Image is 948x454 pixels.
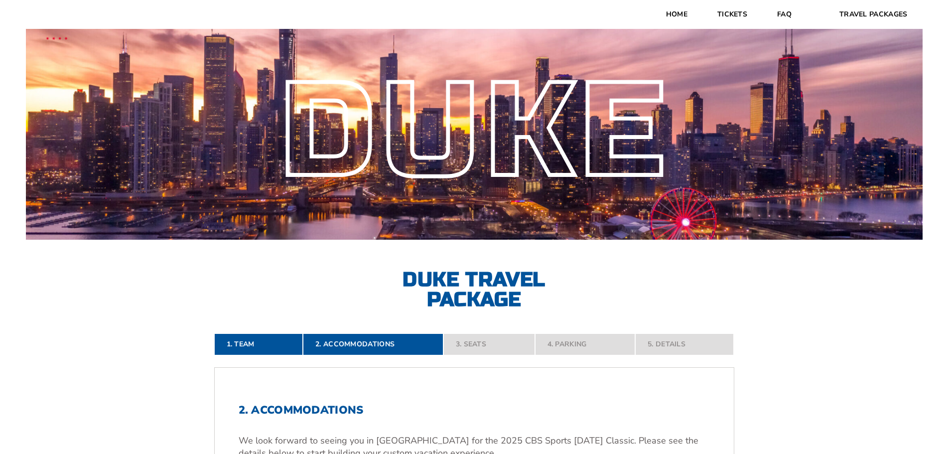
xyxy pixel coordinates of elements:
h2: Duke Travel Package [365,270,584,309]
h2: 2. Accommodations [239,404,710,417]
a: 1. Team [214,333,303,355]
img: CBS Sports Thanksgiving Classic [30,10,84,64]
div: Duke [26,79,923,185]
